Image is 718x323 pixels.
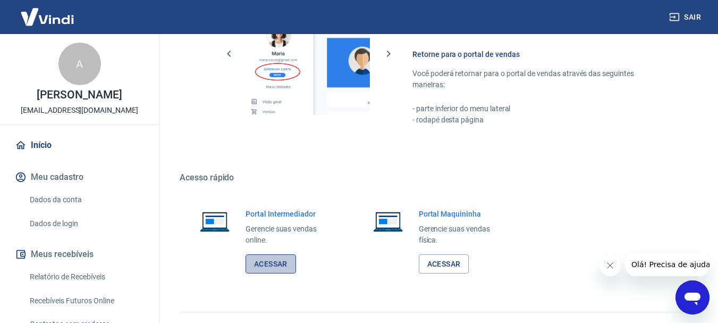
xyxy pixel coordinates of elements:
p: - rodapé desta página [412,114,667,126]
a: Acessar [419,254,469,274]
p: [EMAIL_ADDRESS][DOMAIN_NAME] [21,105,138,116]
p: Gerencie suas vendas online. [246,223,334,246]
p: [PERSON_NAME] [37,89,122,101]
img: Imagem de um notebook aberto [366,209,410,234]
h6: Portal Maquininha [419,209,507,219]
a: Dados da conta [26,189,146,211]
p: Você poderá retornar para o portal de vendas através das seguintes maneiras: [412,68,667,90]
h6: Retorne para o portal de vendas [412,49,667,60]
button: Meus recebíveis [13,243,146,266]
iframe: Botão para abrir a janela de mensagens [675,280,709,314]
button: Sair [667,7,705,27]
a: Dados de login [26,213,146,235]
span: Olá! Precisa de ajuda? [6,7,89,16]
h6: Portal Intermediador [246,209,334,219]
div: A [58,43,101,85]
img: Vindi [13,1,82,33]
a: Recebíveis Futuros Online [26,290,146,312]
iframe: Mensagem da empresa [625,253,709,276]
h5: Acesso rápido [180,172,692,183]
img: Imagem de um notebook aberto [192,209,237,234]
iframe: Fechar mensagem [599,255,621,276]
p: - parte inferior do menu lateral [412,103,667,114]
p: Gerencie suas vendas física. [419,223,507,246]
a: Relatório de Recebíveis [26,266,146,288]
button: Meu cadastro [13,165,146,189]
a: Acessar [246,254,296,274]
a: Início [13,134,146,157]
